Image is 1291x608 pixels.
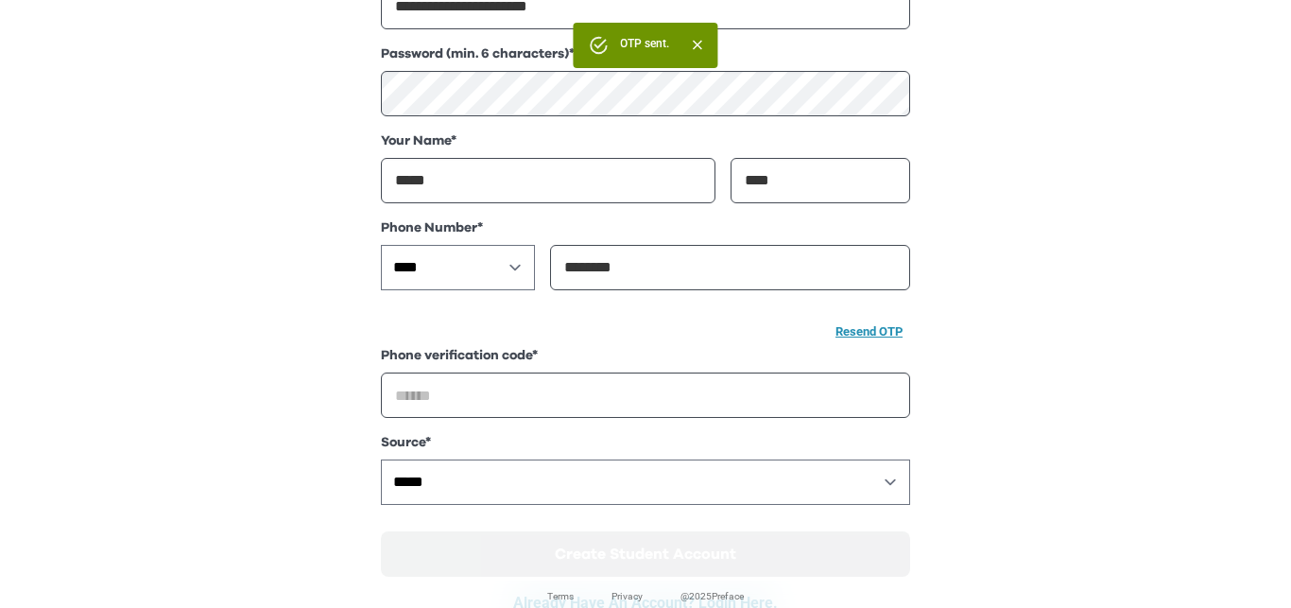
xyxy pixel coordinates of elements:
[381,433,910,453] label: Source *
[555,543,736,565] span: Create Student Account
[828,317,910,347] button: Resend OTP
[620,28,669,62] div: OTP sent.
[684,32,710,58] button: Close
[680,588,744,604] span: @ 2025 Preface
[611,590,643,602] a: Privacy
[381,346,910,366] label: Phone verification code *
[381,44,910,64] label: Password (min. 6 characters) *
[547,590,574,602] a: Terms
[381,131,910,151] label: Your Name *
[381,218,910,238] label: Phone Number *
[381,531,910,577] button: Create Student Account
[835,322,903,341] p: Resend OTP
